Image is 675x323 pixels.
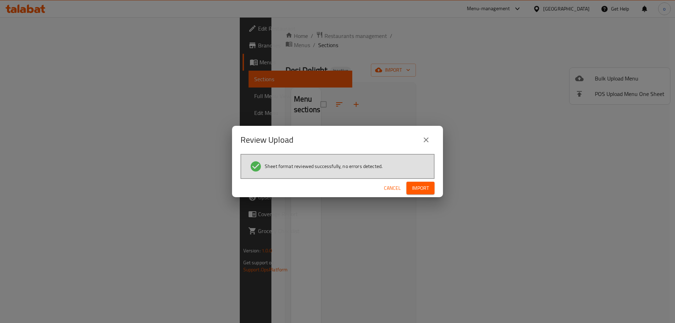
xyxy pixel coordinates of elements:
[240,134,294,146] h2: Review Upload
[406,182,435,195] button: Import
[381,182,404,195] button: Cancel
[265,163,382,170] span: Sheet format reviewed successfully, no errors detected.
[412,184,429,193] span: Import
[418,131,435,148] button: close
[384,184,401,193] span: Cancel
